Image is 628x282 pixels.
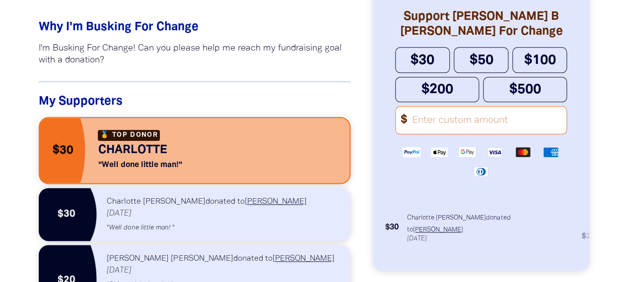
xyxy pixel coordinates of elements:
span: $30 [411,54,434,66]
span: donated to [205,198,244,205]
div: " Well done little man! " [98,159,321,171]
span: $30 [385,221,399,233]
h4: My Supporters [39,94,351,109]
em: "Well done little man! " [107,225,175,231]
span: $30 [47,208,87,220]
img: Paypal logo [398,146,425,158]
span: $500 [509,83,541,96]
span: Why I'm Busking For Change [39,22,199,33]
img: Mastercard logo [509,146,537,158]
a: [PERSON_NAME] [272,255,334,262]
h2: Support [PERSON_NAME] B [PERSON_NAME] For Change [395,9,567,39]
span: $100 [524,54,556,66]
a: [PERSON_NAME] [244,198,306,205]
em: Charlotte [407,215,434,221]
span: $200 [421,83,453,96]
p: [DATE] [107,208,343,220]
button: $200 [395,77,479,102]
span: $ [396,111,408,130]
img: Google Pay logo [453,146,481,158]
div: Donation stream [371,212,591,261]
input: Enter custom amount [406,107,567,134]
p: I'm Busking For Change! Can you please help me reach my fundraising goal with a donation? [39,43,351,66]
button: $500 [483,77,567,102]
a: [PERSON_NAME] [413,227,463,233]
span: donated to [407,215,510,233]
h6: Top Donor [98,130,160,141]
em: [PERSON_NAME] [171,255,233,262]
div: Charlotte [98,144,338,156]
img: Visa logo [481,146,509,158]
span: $20 [582,230,595,242]
button: $30 [395,47,450,72]
button: $100 [512,47,567,72]
p: [DATE] [107,265,343,277]
div: Available payment methods [395,138,567,184]
em: [PERSON_NAME] [143,198,205,205]
span: donated to [233,255,272,262]
span: $50 [469,54,493,66]
em: [PERSON_NAME] [436,215,486,221]
div: $30 [34,118,85,183]
em: [PERSON_NAME] [107,255,169,262]
em: Charlotte [107,198,141,205]
p: [DATE] [407,236,563,242]
img: Apple Pay logo [425,146,453,158]
img: American Express logo [537,146,564,158]
button: $50 [454,47,508,72]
